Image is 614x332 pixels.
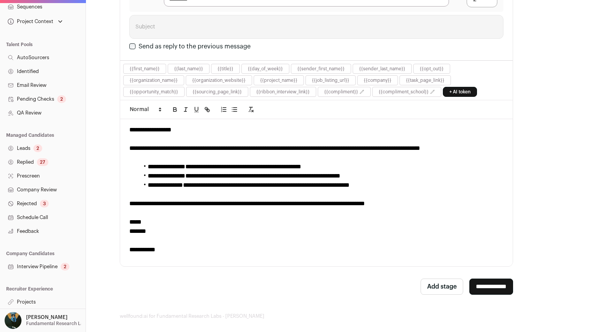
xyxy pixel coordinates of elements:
[218,66,233,72] button: {{title}}
[57,95,66,103] div: 2
[130,89,178,95] button: {{opportunity_match}}
[297,66,345,72] button: {{sender_first_name}}
[312,77,349,83] button: {{job_listing_url}}
[33,144,42,152] div: 2
[359,66,405,72] button: {{sender_last_name}}
[120,313,580,319] footer: wellfound:ai for Fundamental Research Labs - [PERSON_NAME]
[260,77,297,83] button: {{project_name}}
[406,77,444,83] button: {{task_page_link}}
[174,66,203,72] button: {{last_name}}
[256,89,310,95] button: {{ribbon_interview_link}}
[324,89,358,95] button: {{compliment}}
[37,158,48,166] div: 27
[379,89,429,95] button: {{compliment_school}}
[421,279,463,295] button: Add stage
[130,77,178,83] button: {{organization_name}}
[443,87,477,97] a: + AI token
[26,320,89,327] p: Fundamental Research Labs
[129,15,503,39] input: Subject
[61,263,69,271] div: 2
[6,16,64,27] button: Open dropdown
[130,66,160,72] button: {{first_name}}
[139,43,251,50] label: Send as reply to the previous message
[3,312,83,329] button: Open dropdown
[364,77,391,83] button: {{company}}
[26,314,68,320] p: [PERSON_NAME]
[6,18,53,25] div: Project Context
[248,66,283,72] button: {{day_of_week}}
[40,200,49,207] div: 3
[5,312,21,329] img: 12031951-medium_jpg
[192,77,246,83] button: {{organization_website}}
[193,89,242,95] button: {{sourcing_page_link}}
[420,66,444,72] button: {{opt_out}}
